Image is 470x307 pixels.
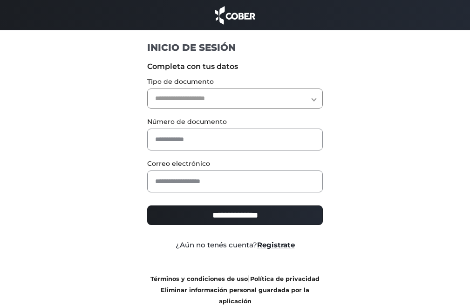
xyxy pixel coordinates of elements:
div: ¿Aún no tenés cuenta? [140,240,330,251]
a: Eliminar información personal guardada por la aplicación [161,287,309,305]
a: Política de privacidad [250,275,320,282]
div: | [140,273,330,307]
label: Correo electrónico [147,159,323,169]
a: Términos y condiciones de uso [150,275,248,282]
label: Tipo de documento [147,77,323,87]
a: Registrate [257,240,295,249]
img: cober_marca.png [212,5,258,26]
label: Completa con tus datos [147,61,323,72]
h1: INICIO DE SESIÓN [147,41,323,54]
label: Número de documento [147,117,323,127]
